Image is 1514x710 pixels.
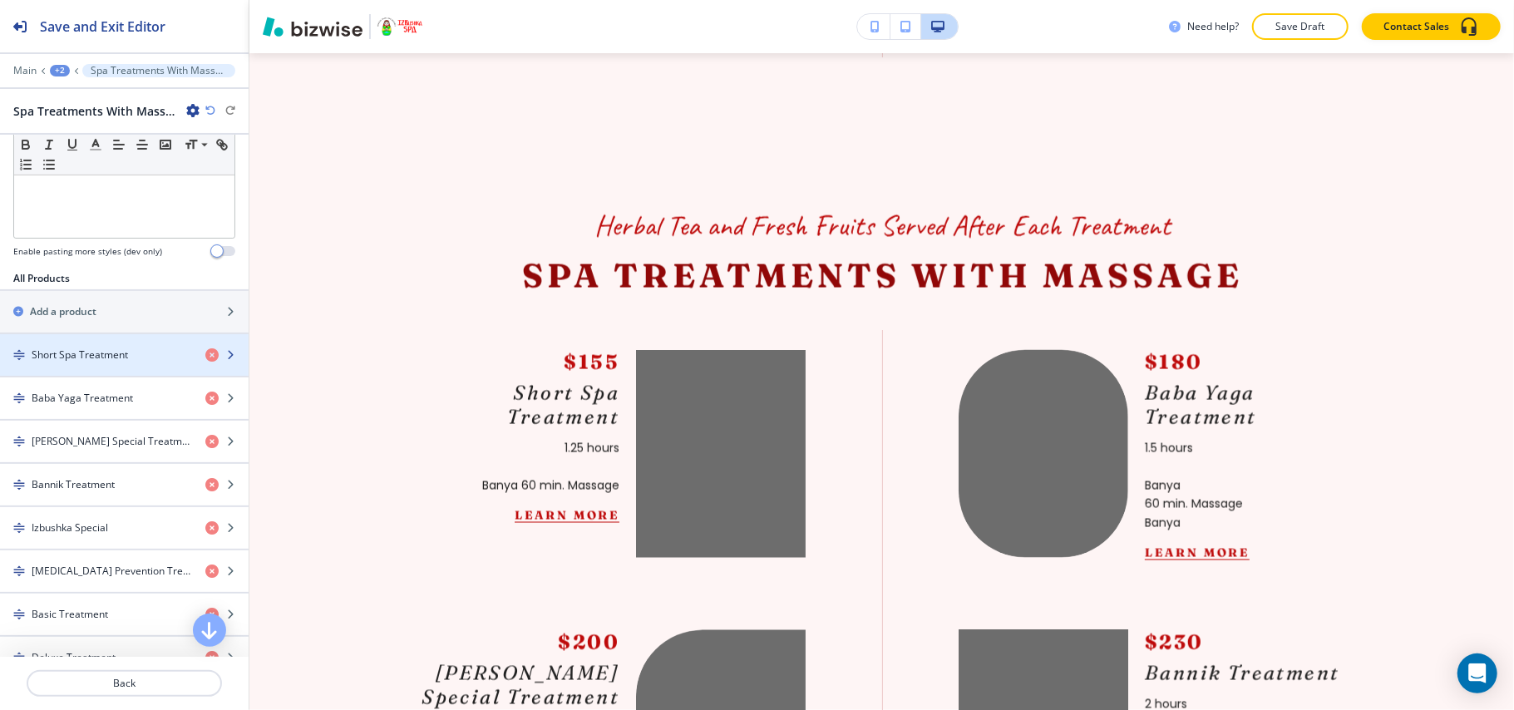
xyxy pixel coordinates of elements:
div: Open Intercom Messenger [1457,653,1497,693]
button: Contact Sales [1362,13,1501,40]
h6: Short Spa Treatment [400,381,619,429]
img: Your Logo [377,17,422,36]
h4: Baba Yaga Treatment [32,391,133,406]
h6: $200 [400,630,619,654]
p: Save Draft [1274,19,1327,34]
h2: Spa Treatments With Massage [350,255,1414,297]
img: Drag [13,392,25,404]
button: Back [27,670,222,697]
h4: Deluxe Treatment [32,650,116,665]
img: Baba Yaga Treatment [959,350,1128,558]
h6: $155 [400,350,619,374]
h4: Enable pasting more styles (dev only) [13,245,162,258]
h4: Izbushka Special [32,520,108,535]
img: Drag [13,436,25,447]
h4: [MEDICAL_DATA] Prevention Treatment [32,564,192,579]
h2: Spa Treatments With Massage [13,102,180,120]
h4: Bannik Treatment [32,477,115,492]
h6: Herbal Tea and Fresh Fruits Served After Each Treatment [350,207,1414,245]
img: Drag [13,609,25,620]
button: Learn More [515,508,619,523]
h6: Bannik Treatment [1145,661,1364,685]
h6: $180 [1145,350,1364,374]
h2: All Products [13,271,70,286]
h4: [PERSON_NAME] Special Treatment [32,434,192,449]
button: Main [13,65,37,76]
button: Save Draft [1252,13,1349,40]
h6: $230 [1145,630,1364,654]
img: Drag [13,479,25,491]
p: Back [28,676,220,691]
img: Drag [13,565,25,577]
h6: [PERSON_NAME] Special Treatment [400,661,619,709]
h6: Baba Yaga Treatment [1145,381,1364,429]
p: 1.5 hours Banya 60 min. Massage Banya [1145,439,1364,532]
button: Learn More [1145,545,1250,560]
img: Drag [13,652,25,663]
img: Bizwise Logo [263,17,362,37]
button: +2 [50,65,70,76]
h4: Basic Treatment [32,607,108,622]
p: Contact Sales [1383,19,1449,34]
button: Spa Treatments With Massage [82,64,235,77]
img: Short Spa Treatment [636,350,806,558]
img: Drag [13,349,25,361]
p: Spa Treatments With Massage [91,65,227,76]
p: 1.25 hours Banya 60 min. Massage [400,439,619,495]
img: Drag [13,522,25,534]
h2: Save and Exit Editor [40,17,165,37]
h2: Add a product [30,304,96,319]
h3: Need help? [1187,19,1239,34]
h4: Short Spa Treatment [32,348,128,362]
